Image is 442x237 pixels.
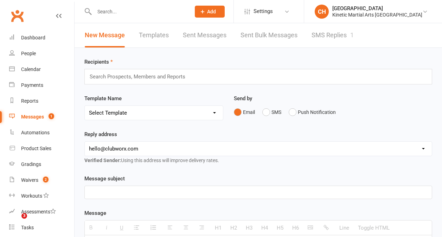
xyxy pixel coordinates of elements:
[7,213,24,230] iframe: Intercom live chat
[8,7,26,25] a: Clubworx
[84,158,219,163] span: Using this address will improve delivery rates.
[195,6,225,18] button: Add
[312,23,354,47] a: SMS Replies1
[9,93,74,109] a: Reports
[234,94,252,103] label: Send by
[21,177,38,183] div: Waivers
[85,23,125,47] a: New Message
[84,209,106,217] label: Message
[183,23,226,47] a: Sent Messages
[9,77,74,93] a: Payments
[21,213,27,219] span: 3
[9,188,74,204] a: Workouts
[9,30,74,46] a: Dashboard
[234,105,255,119] button: Email
[43,177,49,182] span: 2
[84,158,121,163] strong: Verified Sender:
[139,23,169,47] a: Templates
[9,172,74,188] a: Waivers 2
[9,62,74,77] a: Calendar
[21,35,45,40] div: Dashboard
[21,161,41,167] div: Gradings
[21,130,50,135] div: Automations
[9,125,74,141] a: Automations
[289,105,336,119] button: Push Notification
[350,31,354,39] div: 1
[254,4,273,19] span: Settings
[21,209,56,214] div: Assessments
[315,5,329,19] div: CH
[241,23,297,47] a: Sent Bulk Messages
[84,130,117,139] label: Reply address
[9,141,74,156] a: Product Sales
[92,7,186,17] input: Search...
[21,51,36,56] div: People
[21,66,41,72] div: Calendar
[84,58,113,66] label: Recipients
[49,113,54,119] span: 1
[21,225,34,230] div: Tasks
[21,146,51,151] div: Product Sales
[262,105,281,119] button: SMS
[9,220,74,236] a: Tasks
[84,94,122,103] label: Template Name
[9,46,74,62] a: People
[332,5,422,12] div: [GEOGRAPHIC_DATA]
[9,204,74,220] a: Assessments
[9,109,74,125] a: Messages 1
[21,193,42,199] div: Workouts
[332,12,422,18] div: Kinetic Martial Arts [GEOGRAPHIC_DATA]
[21,114,44,120] div: Messages
[84,174,125,183] label: Message subject
[89,72,192,81] input: Search Prospects, Members and Reports
[21,82,43,88] div: Payments
[9,156,74,172] a: Gradings
[207,9,216,14] span: Add
[21,98,38,104] div: Reports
